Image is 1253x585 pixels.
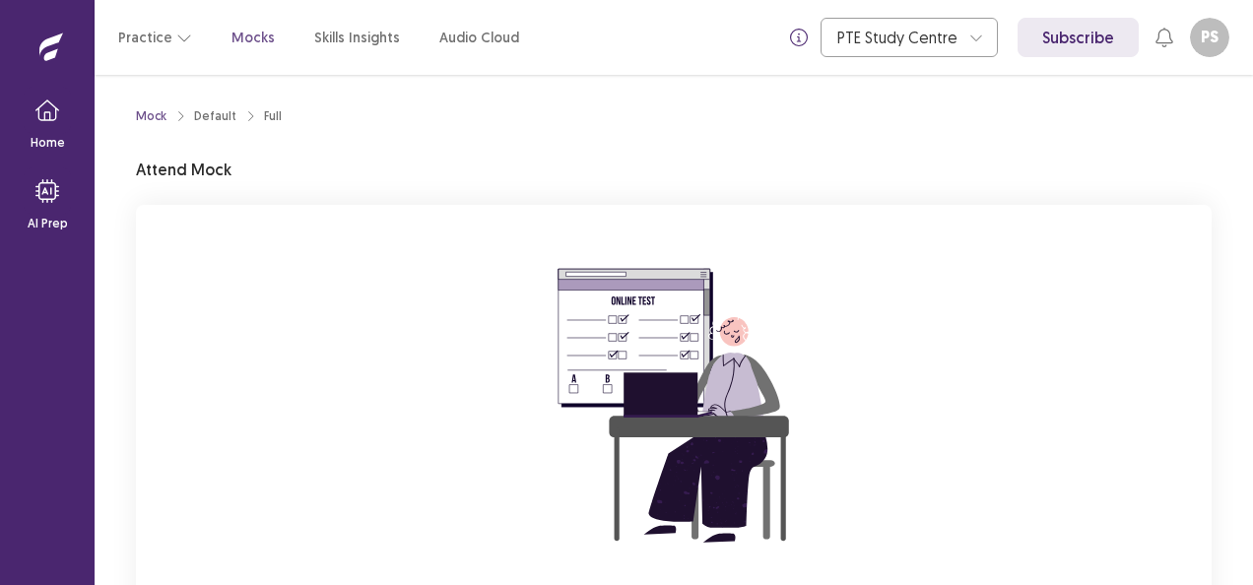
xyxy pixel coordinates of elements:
[136,107,166,125] a: Mock
[264,107,282,125] div: Full
[231,28,275,48] a: Mocks
[136,107,282,125] nav: breadcrumb
[31,134,65,152] p: Home
[314,28,400,48] a: Skills Insights
[194,107,236,125] div: Default
[1018,18,1139,57] a: Subscribe
[136,158,231,181] p: Attend Mock
[28,215,68,232] p: AI Prep
[781,20,817,55] button: info
[837,19,959,56] div: PTE Study Centre
[118,20,192,55] button: Practice
[1190,18,1229,57] button: PS
[439,28,519,48] a: Audio Cloud
[496,228,851,583] img: attend-mock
